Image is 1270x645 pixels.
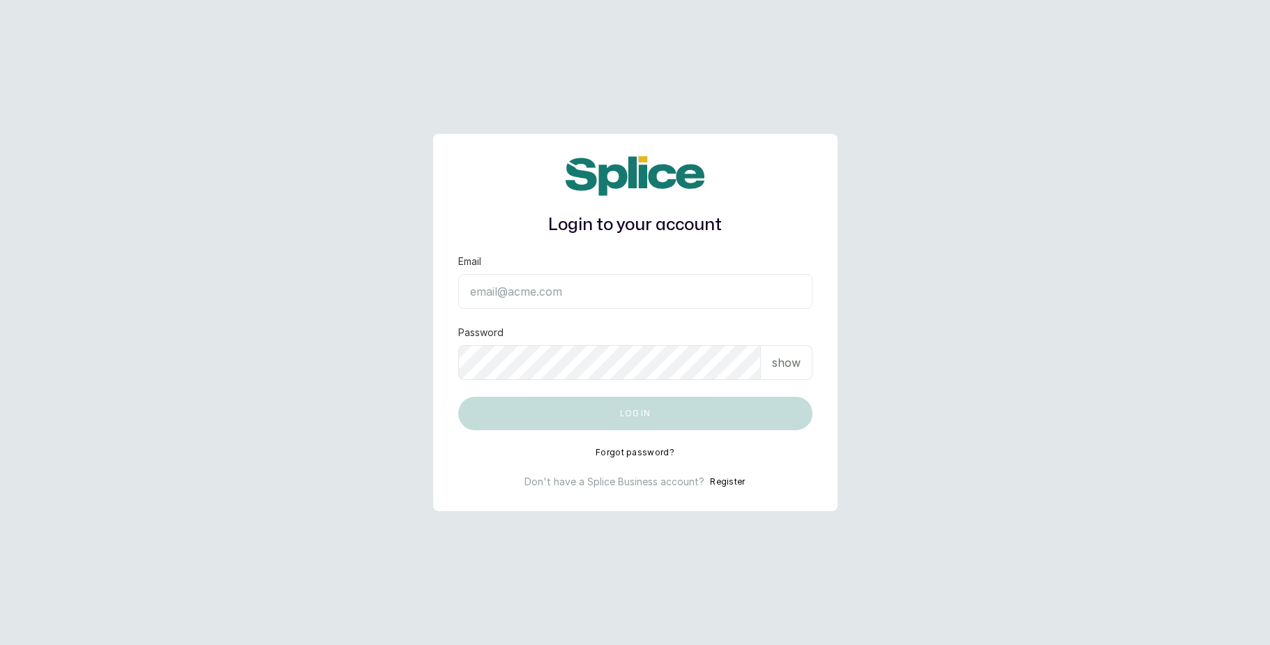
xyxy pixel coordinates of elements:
[458,213,812,238] h1: Login to your account
[458,255,481,268] label: Email
[772,354,801,371] p: show
[458,326,504,340] label: Password
[524,475,704,489] p: Don't have a Splice Business account?
[458,397,812,430] button: Log in
[596,447,674,458] button: Forgot password?
[458,274,812,309] input: email@acme.com
[710,475,745,489] button: Register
